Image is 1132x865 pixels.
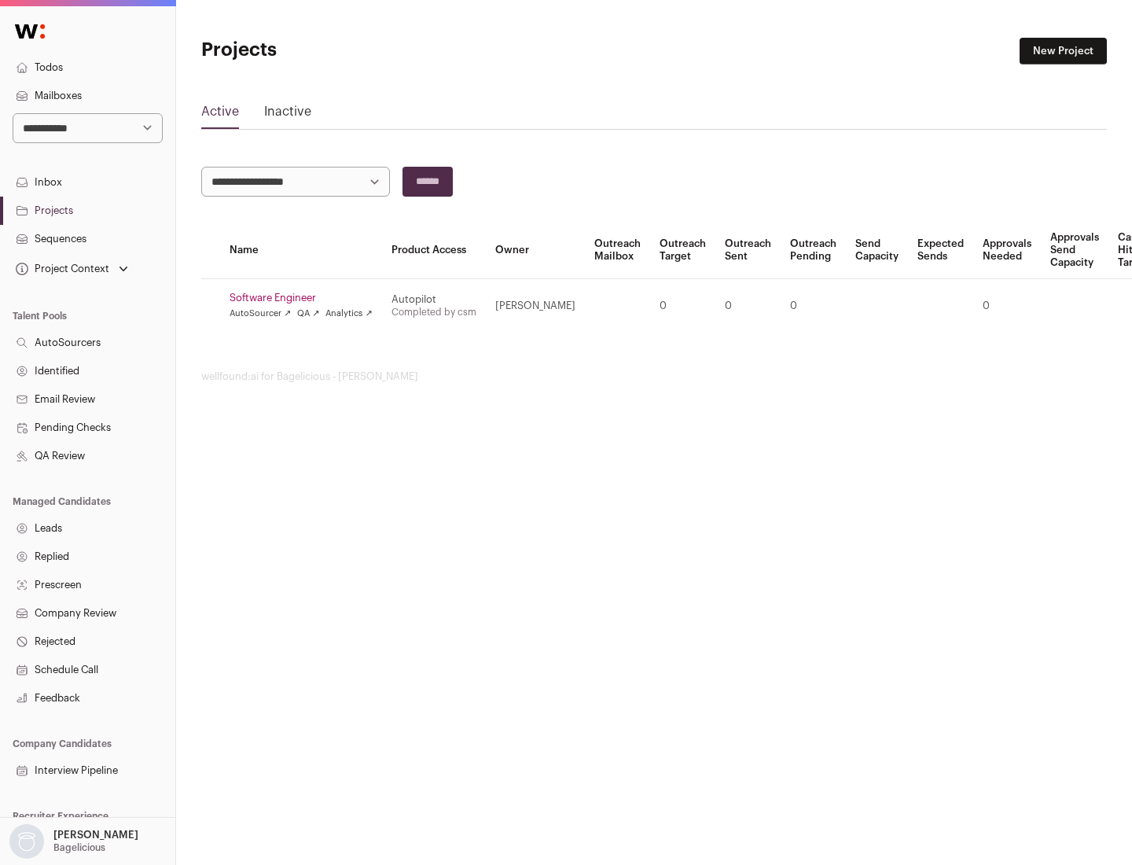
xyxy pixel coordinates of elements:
[382,222,486,279] th: Product Access
[264,102,311,127] a: Inactive
[53,841,105,854] p: Bagelicious
[201,38,503,63] h1: Projects
[1041,222,1108,279] th: Approvals Send Capacity
[650,279,715,333] td: 0
[6,16,53,47] img: Wellfound
[650,222,715,279] th: Outreach Target
[297,307,319,320] a: QA ↗
[781,279,846,333] td: 0
[486,222,585,279] th: Owner
[13,263,109,275] div: Project Context
[391,293,476,306] div: Autopilot
[9,824,44,859] img: nopic.png
[781,222,846,279] th: Outreach Pending
[1020,38,1107,64] a: New Project
[715,279,781,333] td: 0
[391,307,476,317] a: Completed by csm
[230,292,373,304] a: Software Engineer
[325,307,372,320] a: Analytics ↗
[846,222,908,279] th: Send Capacity
[973,279,1041,333] td: 0
[973,222,1041,279] th: Approvals Needed
[230,307,291,320] a: AutoSourcer ↗
[53,829,138,841] p: [PERSON_NAME]
[585,222,650,279] th: Outreach Mailbox
[13,258,131,280] button: Open dropdown
[201,370,1107,383] footer: wellfound:ai for Bagelicious - [PERSON_NAME]
[6,824,141,859] button: Open dropdown
[220,222,382,279] th: Name
[908,222,973,279] th: Expected Sends
[486,279,585,333] td: [PERSON_NAME]
[201,102,239,127] a: Active
[715,222,781,279] th: Outreach Sent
